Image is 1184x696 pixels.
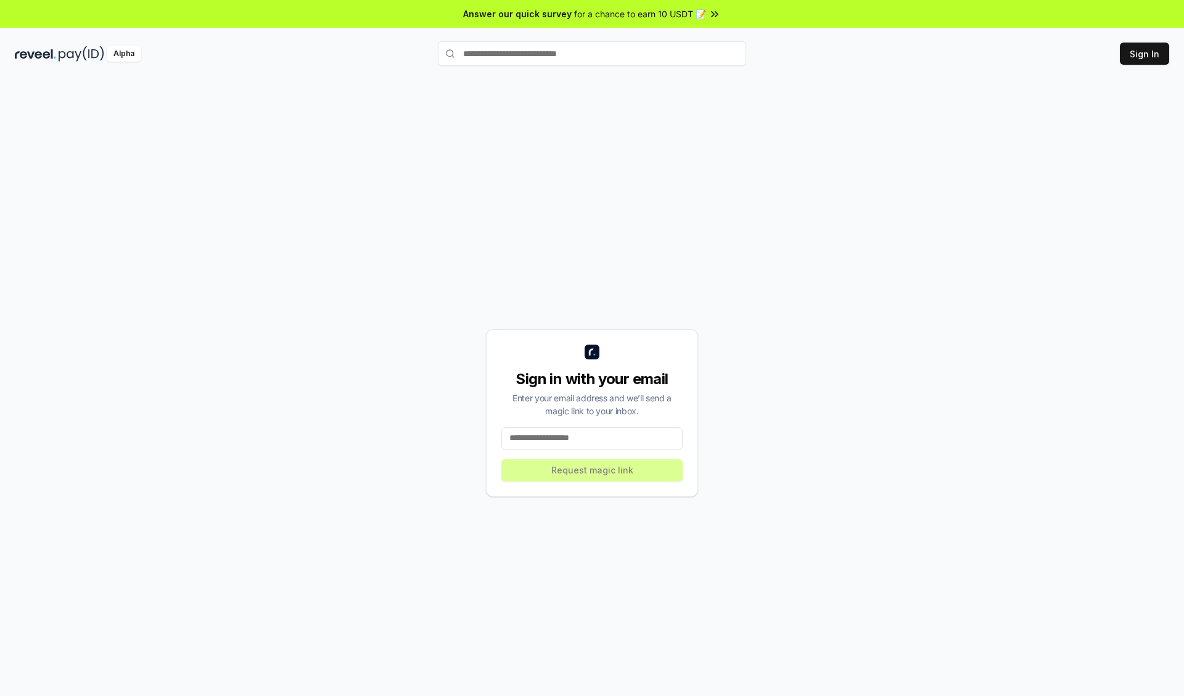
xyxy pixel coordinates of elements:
div: Enter your email address and we’ll send a magic link to your inbox. [501,391,683,417]
button: Sign In [1120,43,1169,65]
img: pay_id [59,46,104,62]
img: logo_small [585,345,599,359]
img: reveel_dark [15,46,56,62]
span: for a chance to earn 10 USDT 📝 [574,7,706,20]
span: Answer our quick survey [463,7,572,20]
div: Alpha [107,46,141,62]
div: Sign in with your email [501,369,683,389]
